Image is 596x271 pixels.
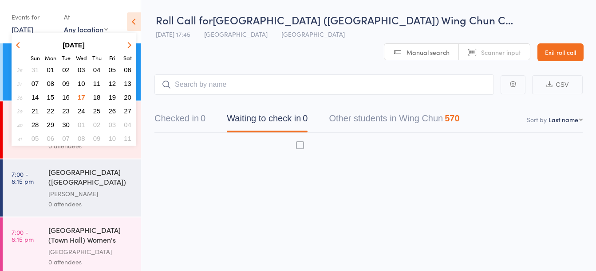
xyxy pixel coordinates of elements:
[62,66,70,74] span: 02
[62,80,70,87] span: 09
[12,228,34,243] time: 7:00 - 8:15 pm
[48,257,133,267] div: 0 attendees
[62,93,70,101] span: 16
[537,43,584,61] a: Exit roll call
[48,247,133,257] div: [GEOGRAPHIC_DATA]
[204,30,268,39] span: [GEOGRAPHIC_DATA]
[48,189,133,199] div: [PERSON_NAME]
[549,115,578,124] div: Last name
[45,54,56,62] small: Monday
[109,54,115,62] small: Friday
[59,119,73,131] button: 30
[121,91,134,103] button: 20
[62,121,70,128] span: 30
[59,77,73,89] button: 09
[28,132,42,144] button: 05
[17,80,22,87] em: 37
[44,132,58,144] button: 06
[93,107,101,115] span: 25
[106,77,119,89] button: 12
[156,12,213,27] span: Roll Call for
[47,93,55,101] span: 15
[59,105,73,117] button: 23
[90,105,104,117] button: 25
[44,119,58,131] button: 29
[78,135,85,142] span: 08
[75,105,88,117] button: 24
[48,199,133,209] div: 0 attendees
[59,64,73,76] button: 02
[78,80,85,87] span: 10
[48,225,133,247] div: [GEOGRAPHIC_DATA] (Town Hall) Women's Class
[121,119,134,131] button: 04
[32,93,39,101] span: 14
[407,48,450,57] span: Manual search
[17,108,22,115] em: 39
[106,91,119,103] button: 19
[17,94,22,101] em: 38
[106,64,119,76] button: 05
[124,80,131,87] span: 13
[78,107,85,115] span: 24
[48,141,133,151] div: 0 attendees
[445,113,459,123] div: 570
[32,107,39,115] span: 21
[121,105,134,117] button: 27
[44,91,58,103] button: 15
[90,132,104,144] button: 09
[106,119,119,131] button: 03
[90,77,104,89] button: 11
[124,135,131,142] span: 11
[3,101,141,159] a: 6:30 -6:55 pm[GEOGRAPHIC_DATA] ([GEOGRAPHIC_DATA]) Sparring Class[GEOGRAPHIC_DATA]0 attendees
[93,121,101,128] span: 02
[121,132,134,144] button: 11
[532,75,583,94] button: CSV
[28,91,42,103] button: 14
[17,66,22,74] em: 36
[92,54,102,62] small: Thursday
[156,30,190,39] span: [DATE] 17:45
[213,12,513,27] span: [GEOGRAPHIC_DATA] ([GEOGRAPHIC_DATA]) Wing Chun C…
[75,64,88,76] button: 03
[75,77,88,89] button: 10
[329,109,459,132] button: Other students in Wing Chun570
[44,105,58,117] button: 22
[75,132,88,144] button: 08
[121,64,134,76] button: 06
[106,105,119,117] button: 26
[281,30,345,39] span: [GEOGRAPHIC_DATA]
[44,77,58,89] button: 08
[109,135,116,142] span: 10
[28,77,42,89] button: 07
[76,54,87,62] small: Wednesday
[17,121,22,128] em: 40
[12,10,55,24] div: Events for
[3,159,141,217] a: 7:00 -8:15 pm[GEOGRAPHIC_DATA] ([GEOGRAPHIC_DATA]) Advanced Class[PERSON_NAME]0 attendees
[109,80,116,87] span: 12
[90,91,104,103] button: 18
[93,93,101,101] span: 18
[78,93,85,101] span: 17
[90,64,104,76] button: 04
[109,93,116,101] span: 19
[124,107,131,115] span: 27
[303,113,308,123] div: 0
[62,107,70,115] span: 23
[62,135,70,142] span: 07
[28,105,42,117] button: 21
[3,43,141,101] a: 5:45 -6:30 pm[GEOGRAPHIC_DATA] ([GEOGRAPHIC_DATA]) Wing Chun Class[GEOGRAPHIC_DATA]0 attendees
[47,107,55,115] span: 22
[78,121,85,128] span: 01
[32,121,39,128] span: 28
[48,167,133,189] div: [GEOGRAPHIC_DATA] ([GEOGRAPHIC_DATA]) Advanced Class
[527,115,547,124] label: Sort by
[109,121,116,128] span: 03
[121,77,134,89] button: 13
[59,91,73,103] button: 16
[93,66,101,74] span: 04
[90,119,104,131] button: 02
[201,113,205,123] div: 0
[47,80,55,87] span: 08
[124,66,131,74] span: 06
[28,119,42,131] button: 28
